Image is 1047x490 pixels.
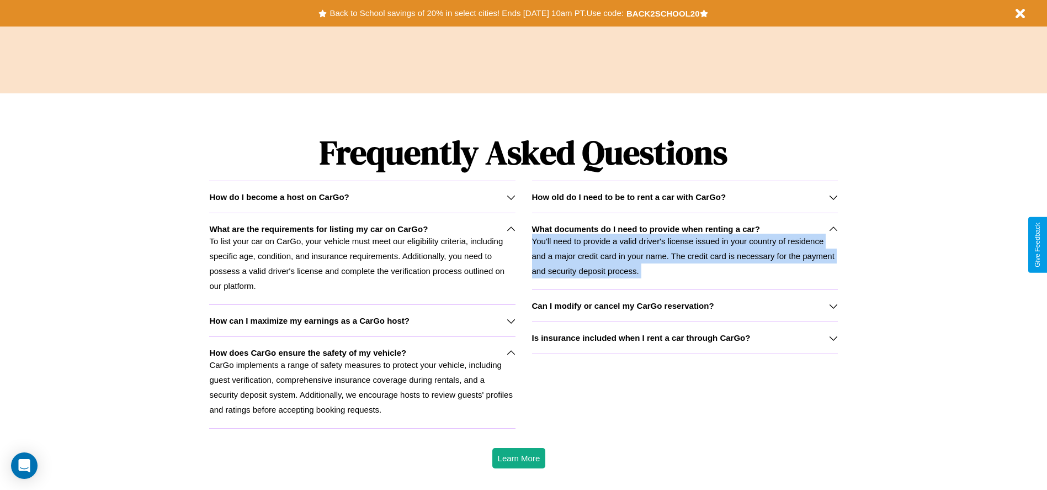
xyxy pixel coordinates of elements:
p: To list your car on CarGo, your vehicle must meet our eligibility criteria, including specific ag... [209,234,515,293]
h3: What documents do I need to provide when renting a car? [532,224,760,234]
h3: How can I maximize my earnings as a CarGo host? [209,316,410,325]
h3: Is insurance included when I rent a car through CarGo? [532,333,751,343]
div: Give Feedback [1034,223,1041,267]
h3: How do I become a host on CarGo? [209,192,349,202]
h3: What are the requirements for listing my car on CarGo? [209,224,428,234]
div: Open Intercom Messenger [11,452,38,479]
button: Back to School savings of 20% in select cities! Ends [DATE] 10am PT.Use code: [327,6,626,21]
h3: How does CarGo ensure the safety of my vehicle? [209,348,406,357]
h1: Frequently Asked Questions [209,124,837,181]
p: You'll need to provide a valid driver's license issued in your country of residence and a major c... [532,234,838,278]
h3: How old do I need to be to rent a car with CarGo? [532,192,726,202]
p: CarGo implements a range of safety measures to protect your vehicle, including guest verification... [209,357,515,417]
button: Learn More [492,448,546,468]
b: BACK2SCHOOL20 [626,9,700,18]
h3: Can I modify or cancel my CarGo reservation? [532,301,714,310]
